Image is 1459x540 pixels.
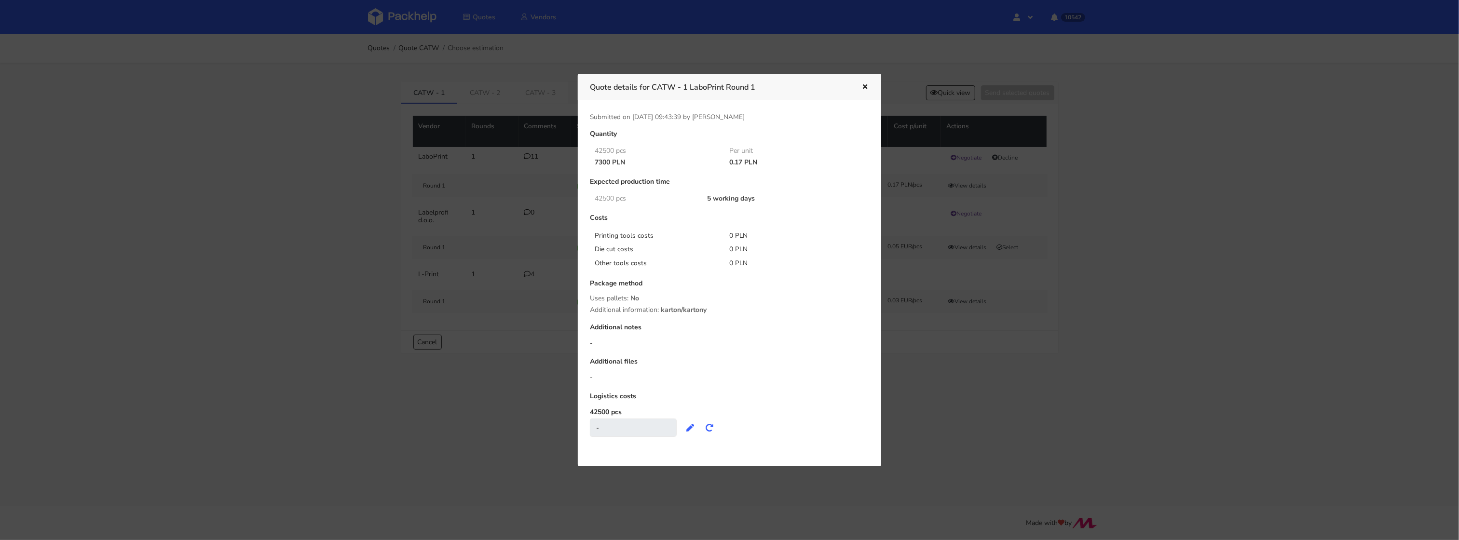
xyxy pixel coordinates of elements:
[723,147,858,155] div: Per unit
[590,112,681,121] span: Submitted on [DATE] 09:43:39
[590,214,869,229] div: Costs
[630,294,639,310] span: No
[588,159,723,166] div: 7300 PLN
[700,195,858,202] div: 5 working days
[700,419,719,436] button: Recalculate
[590,392,869,407] div: Logistics costs
[683,112,745,121] span: by [PERSON_NAME]
[590,407,622,417] label: 42500 pcs
[723,244,858,254] div: 0 PLN
[590,130,869,145] div: Quantity
[590,418,677,437] div: -
[590,373,869,382] div: -
[723,231,858,241] div: 0 PLN
[661,305,707,322] span: karton/kartony
[590,81,847,94] h3: Quote details for CATW - 1 LaboPrint Round 1
[590,305,659,314] span: Additional information:
[681,419,700,436] button: Edit
[588,258,723,268] div: Other tools costs
[588,195,700,202] div: 42500 pcs
[590,358,869,373] div: Additional files
[723,159,858,166] div: 0.17 PLN
[588,231,723,241] div: Printing tools costs
[590,338,869,348] div: -
[590,294,628,303] span: Uses pallets:
[723,258,858,268] div: 0 PLN
[590,280,869,295] div: Package method
[588,147,723,155] div: 42500 pcs
[588,244,723,254] div: Die cut costs
[590,178,869,193] div: Expected production time
[590,324,869,338] div: Additional notes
